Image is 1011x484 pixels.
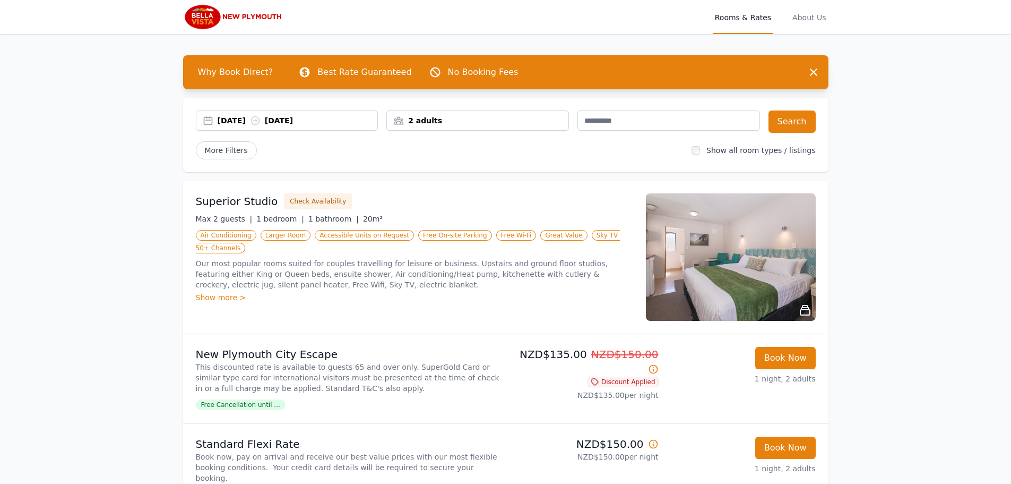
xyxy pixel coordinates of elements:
img: Bella Vista New Plymouth [183,4,285,30]
span: Free Cancellation until ... [196,400,286,410]
span: Free On-site Parking [418,230,492,241]
label: Show all room types / listings [706,146,815,155]
p: NZD$135.00 per night [510,390,659,401]
button: Check Availability [284,193,352,209]
p: Best Rate Guaranteed [317,66,411,79]
p: This discounted rate is available to guests 65 and over only. SuperGold Card or similar type card... [196,362,502,394]
span: 1 bathroom | [308,215,359,223]
button: Book Now [755,437,816,459]
span: Air Conditioning [196,230,256,241]
span: Larger Room [261,230,311,241]
span: 1 bedroom | [256,215,304,223]
h3: Superior Studio [196,194,278,209]
p: 1 night, 2 adults [667,373,816,384]
p: NZD$135.00 [510,347,659,377]
span: More Filters [196,141,257,159]
span: Accessible Units on Request [315,230,414,241]
span: 20m² [363,215,383,223]
p: Our most popular rooms suited for couples travelling for leisure or business. Upstairs and ground... [196,258,633,290]
div: 2 adults [387,115,568,126]
div: [DATE] [DATE] [218,115,378,126]
span: Great Value [540,230,587,241]
span: Why Book Direct? [189,62,282,83]
span: NZD$150.00 [591,348,659,361]
p: New Plymouth City Escape [196,347,502,362]
button: Search [768,111,816,133]
span: Discount Applied [587,377,659,387]
p: NZD$150.00 per night [510,452,659,462]
span: Free Wi-Fi [496,230,537,241]
p: Standard Flexi Rate [196,437,502,452]
div: Show more > [196,292,633,303]
button: Book Now [755,347,816,369]
p: NZD$150.00 [510,437,659,452]
p: Book now, pay on arrival and receive our best value prices with our most flexible booking conditi... [196,452,502,483]
p: 1 night, 2 adults [667,463,816,474]
span: Max 2 guests | [196,215,253,223]
p: No Booking Fees [448,66,519,79]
